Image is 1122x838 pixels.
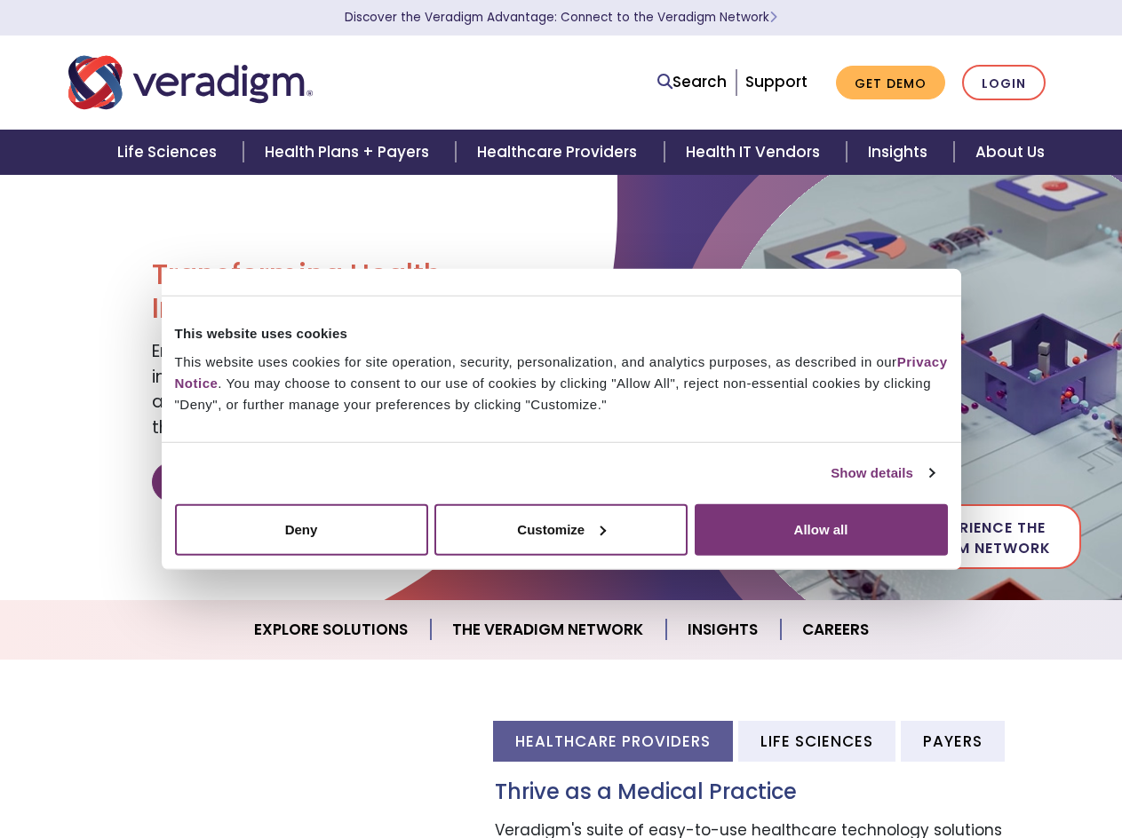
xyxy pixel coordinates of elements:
[962,65,1046,101] a: Login
[152,462,426,502] a: Discover Veradigm's Value
[434,503,688,555] button: Customize
[431,607,666,652] a: The Veradigm Network
[836,66,945,100] a: Get Demo
[657,70,727,94] a: Search
[175,351,948,415] div: This website uses cookies for site operation, security, personalization, and analytics purposes, ...
[345,9,777,26] a: Discover the Veradigm Advantage: Connect to the Veradigm NetworkLearn More
[175,323,948,344] div: This website uses cookies
[745,71,808,92] a: Support
[495,779,1054,805] h3: Thrive as a Medical Practice
[68,53,313,112] img: Veradigm logo
[175,503,428,555] button: Deny
[456,130,664,175] a: Healthcare Providers
[96,130,243,175] a: Life Sciences
[769,9,777,26] span: Learn More
[664,130,847,175] a: Health IT Vendors
[243,130,456,175] a: Health Plans + Payers
[847,130,954,175] a: Insights
[666,607,781,652] a: Insights
[781,607,890,652] a: Careers
[152,339,543,439] span: Empowering our clients with trusted data, insights, and solutions to help reduce costs and improv...
[738,721,895,761] li: Life Sciences
[695,503,948,555] button: Allow all
[233,607,431,652] a: Explore Solutions
[954,130,1066,175] a: About Us
[901,721,1005,761] li: Payers
[152,257,547,326] h1: Transforming Health, Insightfully®
[831,462,934,484] a: Show details
[175,353,948,390] a: Privacy Notice
[493,721,733,761] li: Healthcare Providers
